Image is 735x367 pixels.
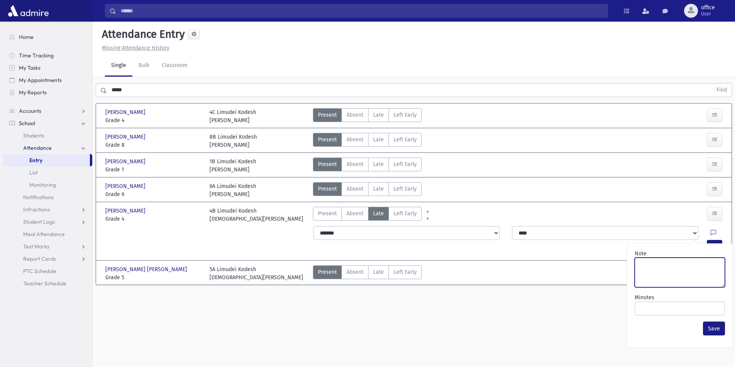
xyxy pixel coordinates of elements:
a: My Tasks [3,62,92,74]
span: [PERSON_NAME] [105,158,147,166]
span: Report Cards [23,255,56,262]
span: Grade 5 [105,273,202,282]
a: School [3,117,92,129]
span: office [701,5,715,11]
input: Search [116,4,608,18]
a: Student Logs [3,216,92,228]
label: Minutes [635,293,654,302]
span: Notifications [23,194,54,201]
span: Absent [346,185,363,193]
a: Infractions [3,203,92,216]
div: 6A Limudei Kodesh [PERSON_NAME] [210,182,256,198]
span: List [29,169,38,176]
span: Grade 4 [105,116,202,124]
div: AttTypes [313,207,422,223]
u: Missing Attendance History [102,45,169,51]
span: Teacher Schedule [23,280,66,287]
span: Left Early [394,136,417,144]
span: Late [373,185,384,193]
a: Report Cards [3,253,92,265]
span: User [701,11,715,17]
span: Grade 1 [105,166,202,174]
span: Absent [346,160,363,168]
span: Monitoring [29,181,56,188]
span: Left Early [394,209,417,218]
span: [PERSON_NAME] [105,133,147,141]
span: Grade 6 [105,190,202,198]
button: Find [712,84,732,97]
span: Meal Attendance [23,231,65,238]
span: School [19,120,35,127]
span: Left Early [394,268,417,276]
a: Test Marks [3,240,92,253]
span: Late [373,160,384,168]
span: Left Early [394,160,417,168]
a: Missing Attendance History [99,45,169,51]
span: Absent [346,111,363,119]
div: AttTypes [313,265,422,282]
a: Bulk [132,55,155,77]
span: Test Marks [23,243,49,250]
a: Single [105,55,132,77]
div: 4B Limudei Kodesh [DEMOGRAPHIC_DATA][PERSON_NAME] [210,207,303,223]
a: Entry [3,154,90,166]
span: Present [318,136,337,144]
span: Late [373,209,384,218]
div: AttTypes [313,182,422,198]
span: My Tasks [19,64,41,71]
div: 8B Limudei Kodesh [PERSON_NAME] [210,133,257,149]
a: Accounts [3,105,92,117]
span: Absent [346,209,363,218]
label: Note [635,250,647,258]
div: 4C Limudei Kodesh [PERSON_NAME] [210,108,256,124]
span: Late [373,268,384,276]
span: Students [23,132,44,139]
span: Grade 8 [105,141,202,149]
a: Home [3,31,92,43]
span: Present [318,268,337,276]
a: Monitoring [3,179,92,191]
span: Late [373,136,384,144]
span: Infractions [23,206,50,213]
div: AttTypes [313,108,422,124]
div: 5A Limudei Kodesh [DEMOGRAPHIC_DATA][PERSON_NAME] [210,265,303,282]
span: Present [318,111,337,119]
div: AttTypes [313,158,422,174]
a: My Appointments [3,74,92,86]
span: Present [318,160,337,168]
span: Attendance [23,144,52,151]
span: Late [373,111,384,119]
a: Notifications [3,191,92,203]
span: [PERSON_NAME] [PERSON_NAME] [105,265,189,273]
a: List [3,166,92,179]
a: Students [3,129,92,142]
span: My Appointments [19,77,62,84]
a: Meal Attendance [3,228,92,240]
span: Left Early [394,185,417,193]
a: Teacher Schedule [3,277,92,290]
button: Save [703,322,725,335]
a: My Reports [3,86,92,99]
span: [PERSON_NAME] [105,207,147,215]
span: Home [19,34,34,40]
span: [PERSON_NAME] [105,108,147,116]
div: 1B Limudei Kodesh [PERSON_NAME] [210,158,256,174]
a: Attendance [3,142,92,154]
span: Present [318,209,337,218]
span: Absent [346,268,363,276]
a: Time Tracking [3,49,92,62]
span: Accounts [19,107,41,114]
span: Left Early [394,111,417,119]
span: Absent [346,136,363,144]
span: Entry [29,157,42,164]
span: Present [318,185,337,193]
img: AdmirePro [6,3,51,18]
span: [PERSON_NAME] [105,182,147,190]
span: Grade 4 [105,215,202,223]
span: My Reports [19,89,47,96]
div: AttTypes [313,133,422,149]
span: Time Tracking [19,52,54,59]
span: PTC Schedule [23,268,56,275]
a: Classroom [155,55,194,77]
span: Student Logs [23,218,55,225]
